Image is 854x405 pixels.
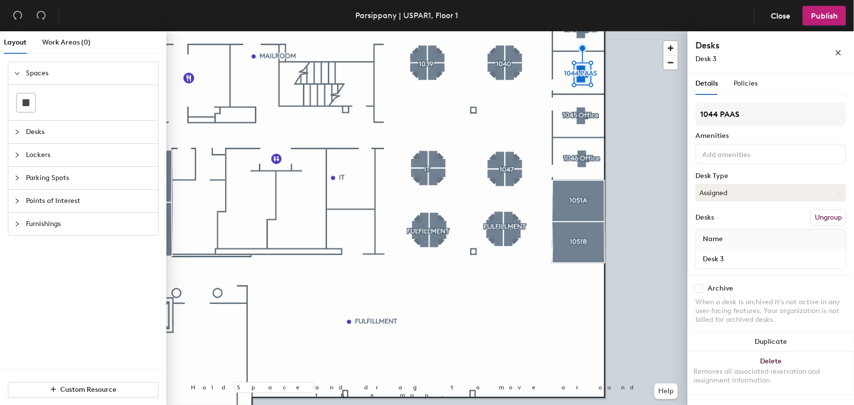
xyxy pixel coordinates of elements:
[695,214,714,222] div: Desks
[14,152,20,158] span: collapsed
[695,298,846,324] div: When a desk is archived it's not active in any user-facing features. Your organization is not bil...
[654,383,678,399] button: Help
[355,9,458,22] div: Parsippany | USPAR1, Floor 1
[14,198,20,204] span: collapsed
[695,79,718,88] span: Details
[8,382,159,398] button: Custom Resource
[26,62,152,85] span: Spaces
[14,175,20,181] span: collapsed
[771,11,790,21] span: Close
[698,252,844,266] input: Unnamed desk
[803,6,846,25] button: Publish
[810,209,846,226] button: Ungroup
[14,70,20,76] span: expanded
[734,79,758,88] span: Policies
[698,230,728,248] span: Name
[835,49,842,56] span: close
[14,129,20,135] span: collapsed
[31,6,51,25] button: Redo (⌘ + ⇧ + Z)
[762,6,799,25] button: Close
[26,213,152,235] span: Furnishings
[26,121,152,143] span: Desks
[695,132,846,140] div: Amenities
[700,148,788,159] input: Add amenities
[688,332,854,352] button: Duplicate
[4,38,26,46] span: Layout
[13,10,23,20] span: undo
[695,184,846,202] button: Assigned
[693,367,848,385] div: Removes all associated reservation and assignment information
[695,39,803,52] h4: Desks
[61,385,117,394] span: Custom Resource
[14,221,20,227] span: collapsed
[811,11,838,21] span: Publish
[26,167,152,189] span: Parking Spots
[695,172,846,180] div: Desk Type
[26,144,152,166] span: Lockers
[26,190,152,212] span: Points of Interest
[695,55,716,63] span: Desk 3
[688,352,854,395] button: DeleteRemoves all associated reservation and assignment information
[8,6,27,25] button: Undo (⌘ + Z)
[42,38,91,46] span: Work Areas (0)
[708,285,733,292] div: Archive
